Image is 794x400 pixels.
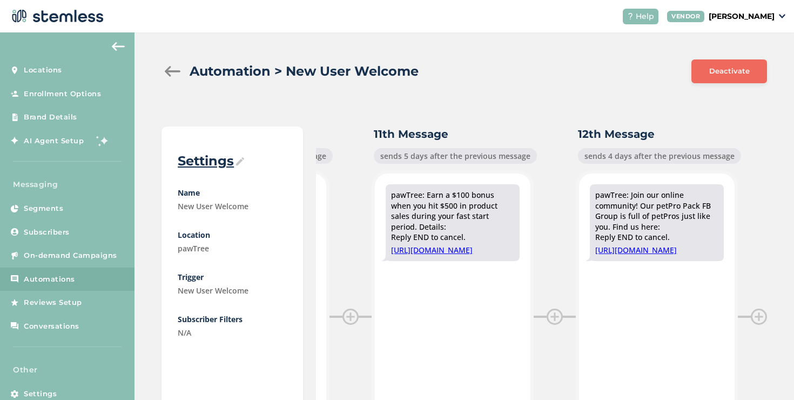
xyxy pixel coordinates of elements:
span: Settings [24,389,57,399]
label: Trigger [178,271,287,283]
span: Reviews Setup [24,297,82,308]
div: VENDOR [667,11,704,22]
iframe: Chat Widget [740,348,794,400]
span: Deactivate [709,66,750,77]
button: Deactivate [691,59,767,83]
div: pawTree: Earn a $100 bonus when you hit $500 in product sales during your fast start period. Deta... [391,190,514,243]
a: [URL][DOMAIN_NAME] [595,245,718,256]
label: 11th Message [374,126,563,142]
span: Conversations [24,321,79,332]
span: Brand Details [24,112,77,123]
span: Enrollment Options [24,89,101,99]
label: Settings [178,152,287,170]
label: 12th Message [578,126,767,142]
img: icon-help-white-03924b79.svg [627,13,634,19]
div: pawTree: Join our online community! Our petPro Pack FB Group is full of petPros just like you. Fi... [595,190,718,243]
label: N/A [178,327,287,338]
h2: Automation > New User Welcome [190,62,419,81]
img: icon_down-arrow-small-66adaf34.svg [779,14,785,18]
label: Location [178,229,287,241]
img: icon-arrow-back-accent-c549486e.svg [112,42,125,51]
span: AI Agent Setup [24,136,84,146]
label: Name [178,187,287,198]
p: [PERSON_NAME] [709,11,775,22]
span: Automations [24,274,75,285]
span: Help [636,11,654,22]
span: Locations [24,65,62,76]
span: On-demand Campaigns [24,250,117,261]
label: Subscriber Filters [178,314,287,325]
div: sends 4 days after the previous message [578,148,741,164]
span: Segments [24,203,63,214]
img: icon-pencil-2-b80368bf.svg [236,157,244,165]
div: sends 5 days after the previous message [374,148,537,164]
label: pawTree [178,243,287,254]
img: glitter-stars-b7820f95.gif [92,130,113,151]
img: logo-dark-0685b13c.svg [9,5,104,27]
a: [URL][DOMAIN_NAME] [391,245,514,256]
span: Subscribers [24,227,70,238]
label: New User Welcome [178,201,287,212]
label: New User Welcome [178,285,287,296]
